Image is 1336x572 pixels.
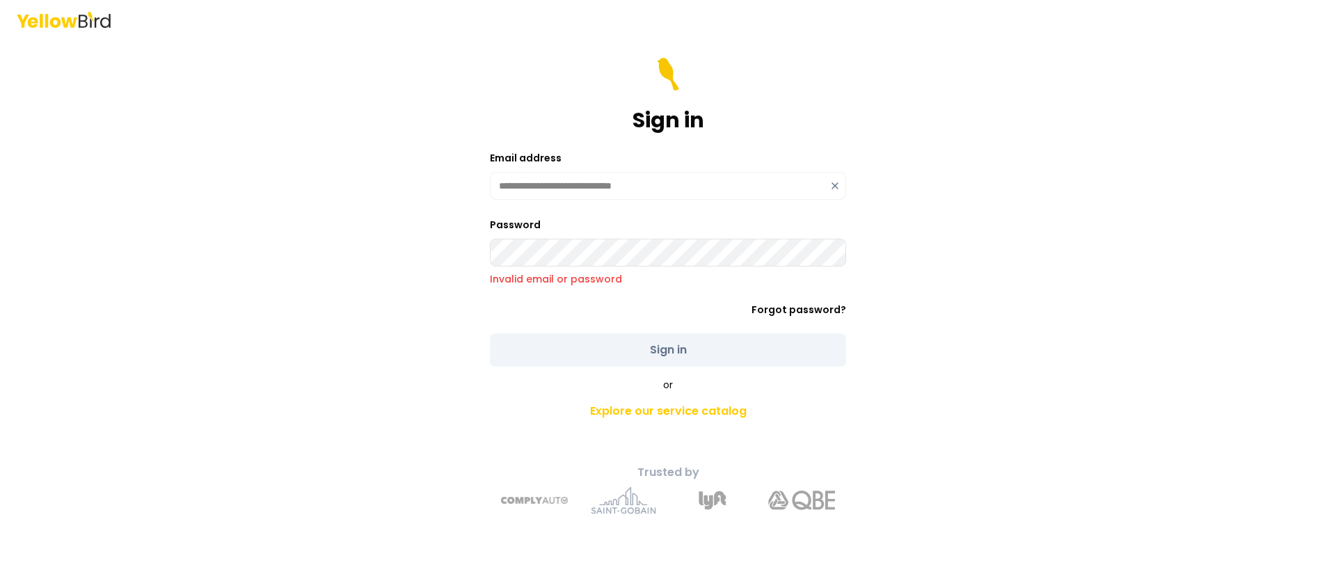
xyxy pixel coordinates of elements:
[490,218,541,232] label: Password
[490,151,562,165] label: Email address
[751,303,846,317] a: Forgot password?
[423,397,913,425] a: Explore our service catalog
[663,378,673,392] span: or
[423,464,913,481] p: Trusted by
[490,272,846,286] p: Invalid email or password
[633,108,704,133] h1: Sign in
